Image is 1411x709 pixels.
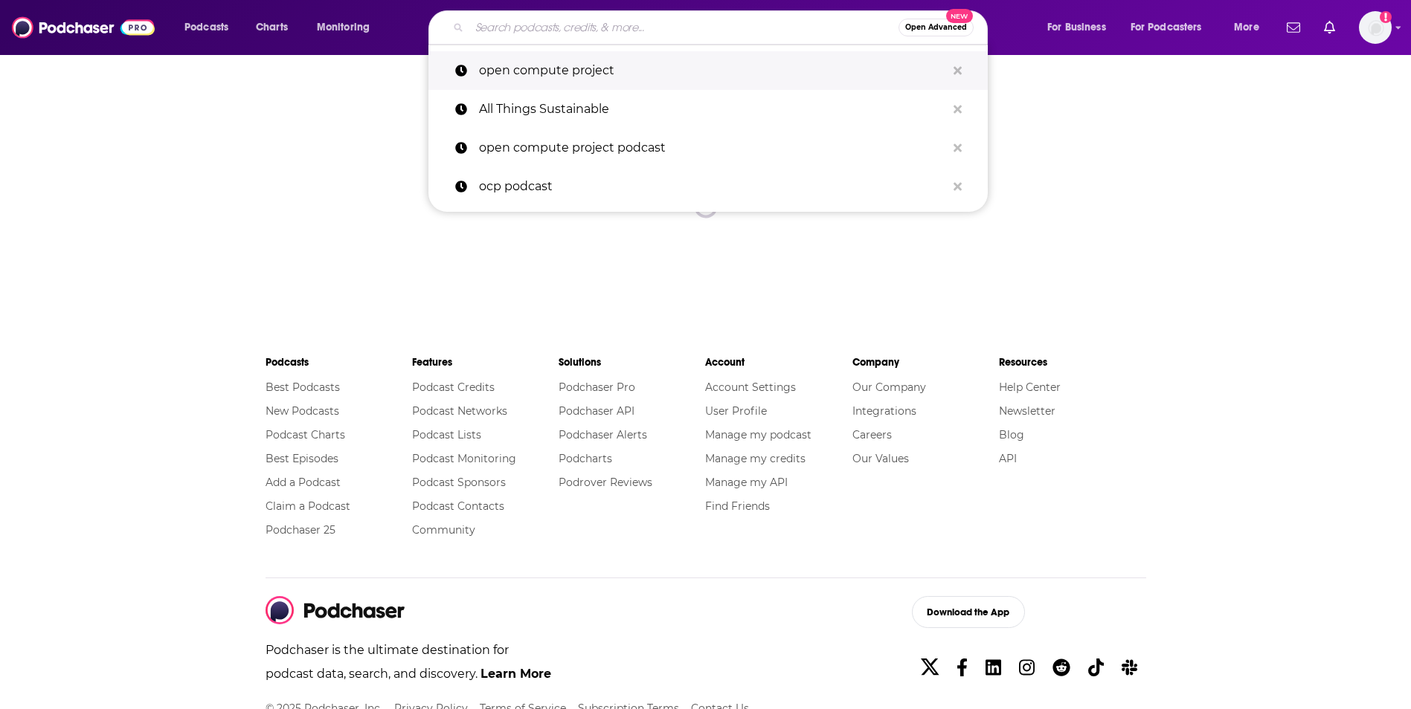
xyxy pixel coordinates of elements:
li: Features [412,349,559,375]
a: Podchaser API [559,404,634,418]
button: open menu [306,16,389,39]
a: Instagram [1013,651,1041,684]
span: New [946,9,973,23]
a: Integrations [852,404,916,418]
a: Manage my podcast [705,428,811,441]
button: open menu [1037,16,1125,39]
a: Learn More [480,667,551,681]
a: Podcast Credits [412,381,495,394]
a: Podcast Monitoring [412,452,516,465]
a: X/Twitter [915,651,945,684]
a: Account Settings [705,381,796,394]
a: Help Center [999,381,1061,394]
a: Blog [999,428,1024,441]
li: Solutions [559,349,705,375]
button: open menu [174,16,248,39]
p: All Things Sustainable [479,90,946,129]
a: Our Company [852,381,926,394]
a: Podchaser 25 [266,523,335,537]
button: Download the App [912,596,1026,628]
a: Facebook [951,651,974,684]
a: Best Episodes [266,452,338,465]
span: Podcasts [184,17,228,38]
a: Podchaser Alerts [559,428,647,441]
a: Find Friends [705,499,770,513]
a: Our Values [852,452,909,465]
a: TikTok [1082,651,1110,684]
a: Linkedin [980,651,1007,684]
div: Search podcasts, credits, & more... [443,10,1002,45]
svg: Add a profile image [1380,11,1392,23]
a: Podcast Sponsors [412,476,506,489]
a: Podrover Reviews [559,476,652,489]
img: Podchaser - Follow, Share and Rate Podcasts [266,596,405,624]
a: User Profile [705,404,767,418]
a: Podcast Charts [266,428,345,441]
a: Podcharts [559,452,612,465]
a: All Things Sustainable [428,90,988,129]
img: Podchaser - Follow, Share and Rate Podcasts [12,13,155,42]
li: Podcasts [266,349,412,375]
span: Monitoring [317,17,370,38]
button: open menu [1121,16,1224,39]
span: More [1234,17,1259,38]
li: Resources [999,349,1145,375]
img: User Profile [1359,11,1392,44]
a: Community [412,523,475,537]
a: ocp podcast [428,167,988,206]
a: New Podcasts [266,404,339,418]
a: Podcast Lists [412,428,481,441]
a: Manage my API [705,476,788,489]
p: open compute project [479,51,946,90]
a: Best Podcasts [266,381,340,394]
span: For Podcasters [1131,17,1202,38]
a: Add a Podcast [266,476,341,489]
a: Newsletter [999,404,1055,418]
a: Manage my credits [705,452,806,465]
button: Show profile menu [1359,11,1392,44]
a: Reddit [1047,651,1076,684]
a: Podcast Networks [412,404,507,418]
li: Account [705,349,852,375]
span: Charts [256,17,288,38]
a: Charts [246,16,297,39]
a: Show notifications dropdown [1318,15,1341,40]
span: Logged in as gracewagner [1359,11,1392,44]
span: Open Advanced [905,24,967,31]
p: open compute project podcast [479,129,946,167]
p: ocp podcast [479,167,946,206]
a: Podcast Contacts [412,499,504,513]
button: open menu [1224,16,1278,39]
a: Slack [1116,651,1143,684]
a: Claim a Podcast [266,499,350,513]
li: Company [852,349,999,375]
a: open compute project [428,51,988,90]
a: Show notifications dropdown [1281,15,1306,40]
p: Podchaser is the ultimate destination for podcast data, search, and discovery. [266,638,553,698]
span: For Business [1047,17,1106,38]
a: Podchaser Pro [559,381,635,394]
input: Search podcasts, credits, & more... [469,16,899,39]
a: API [999,452,1017,465]
a: open compute project podcast [428,129,988,167]
a: Careers [852,428,892,441]
button: Open AdvancedNew [899,19,974,36]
